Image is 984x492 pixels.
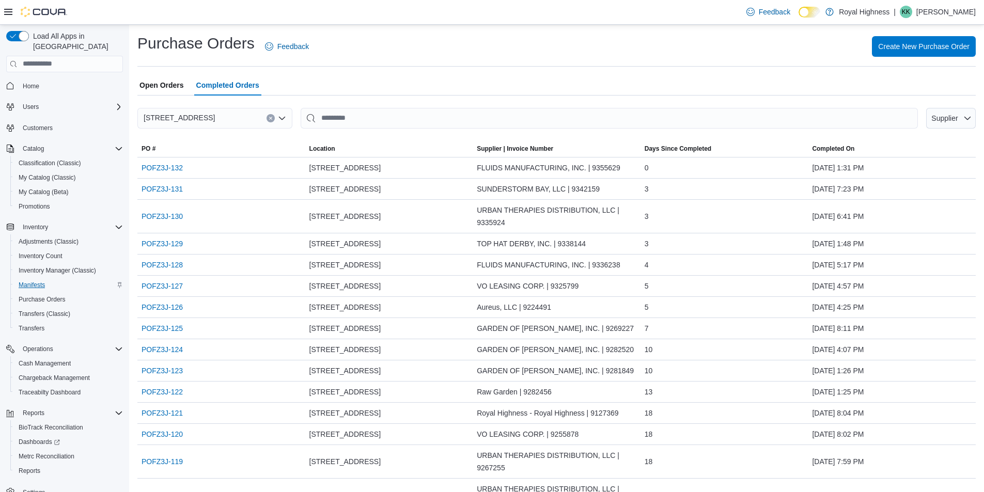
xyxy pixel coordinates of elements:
[19,188,69,196] span: My Catalog (Beta)
[799,7,820,18] input: Dark Mode
[137,33,255,54] h1: Purchase Orders
[29,31,123,52] span: Load All Apps in [GEOGRAPHIC_DATA]
[10,420,127,435] button: BioTrack Reconciliation
[10,371,127,385] button: Chargeback Management
[137,140,305,157] button: PO #
[309,162,381,174] span: [STREET_ADDRESS]
[19,221,52,233] button: Inventory
[645,162,649,174] span: 0
[142,322,183,335] a: POFZ3J-125
[10,464,127,478] button: Reports
[812,301,864,313] span: [DATE] 4:25 PM
[142,455,183,468] a: POFZ3J-119
[261,36,313,57] a: Feedback
[19,310,70,318] span: Transfers (Classic)
[142,386,183,398] a: POFZ3J-122
[14,264,100,277] a: Inventory Manager (Classic)
[812,364,864,377] span: [DATE] 1:26 PM
[19,438,60,446] span: Dashboards
[14,450,79,463] a: Metrc Reconciliation
[900,6,912,18] div: Kiyah King
[14,436,123,448] span: Dashboards
[23,124,53,132] span: Customers
[19,122,57,134] a: Customers
[10,263,127,278] button: Inventory Manager (Classic)
[23,223,48,231] span: Inventory
[309,428,381,440] span: [STREET_ADDRESS]
[473,140,641,157] button: Supplier | Invoice Number
[19,266,96,275] span: Inventory Manager (Classic)
[19,281,45,289] span: Manifests
[2,141,127,156] button: Catalog
[2,406,127,420] button: Reports
[473,424,641,445] div: VO LEASING CORP. | 9255878
[14,450,123,463] span: Metrc Reconciliation
[309,386,381,398] span: [STREET_ADDRESS]
[14,386,85,399] a: Traceabilty Dashboard
[902,6,910,18] span: KK
[2,342,127,356] button: Operations
[14,293,70,306] a: Purchase Orders
[872,36,976,57] button: Create New Purchase Order
[142,145,155,153] span: PO #
[19,295,66,304] span: Purchase Orders
[839,6,889,18] p: Royal Highness
[14,436,64,448] a: Dashboards
[473,318,641,339] div: GARDEN OF [PERSON_NAME], INC. | 9269227
[645,364,653,377] span: 10
[278,114,286,122] button: Open list of options
[19,407,49,419] button: Reports
[19,221,123,233] span: Inventory
[19,101,43,113] button: Users
[23,145,44,153] span: Catalog
[645,386,653,398] span: 13
[10,156,127,170] button: Classification (Classic)
[473,382,641,402] div: Raw Garden | 9282456
[477,145,553,153] span: Supplier | Invoice Number
[19,121,123,134] span: Customers
[19,423,83,432] span: BioTrack Reconciliation
[10,356,127,371] button: Cash Management
[19,252,63,260] span: Inventory Count
[812,322,864,335] span: [DATE] 8:11 PM
[14,372,94,384] a: Chargeback Management
[894,6,896,18] p: |
[2,120,127,135] button: Customers
[19,467,40,475] span: Reports
[142,343,183,356] a: POFZ3J-124
[14,386,123,399] span: Traceabilty Dashboard
[14,186,73,198] a: My Catalog (Beta)
[19,237,79,246] span: Adjustments (Classic)
[19,142,123,155] span: Catalog
[645,259,649,271] span: 4
[812,183,864,195] span: [DATE] 7:23 PM
[645,428,653,440] span: 18
[14,322,123,335] span: Transfers
[645,343,653,356] span: 10
[14,250,123,262] span: Inventory Count
[14,279,49,291] a: Manifests
[142,301,183,313] a: POFZ3J-126
[10,278,127,292] button: Manifests
[808,140,976,157] button: Completed On
[23,82,39,90] span: Home
[645,407,653,419] span: 18
[142,259,183,271] a: POFZ3J-128
[19,80,43,92] a: Home
[23,103,39,111] span: Users
[473,255,641,275] div: FLUIDS MANUFACTURING, INC. | 9336238
[10,199,127,214] button: Promotions
[14,157,123,169] span: Classification (Classic)
[309,183,381,195] span: [STREET_ADDRESS]
[142,183,183,195] a: POFZ3J-131
[10,435,127,449] a: Dashboards
[14,235,83,248] a: Adjustments (Classic)
[19,343,57,355] button: Operations
[309,455,381,468] span: [STREET_ADDRESS]
[19,452,74,461] span: Metrc Reconciliation
[10,449,127,464] button: Metrc Reconciliation
[142,428,183,440] a: POFZ3J-120
[473,445,641,478] div: URBAN THERAPIES DISTRIBUTION, LLC | 9267255
[14,200,54,213] a: Promotions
